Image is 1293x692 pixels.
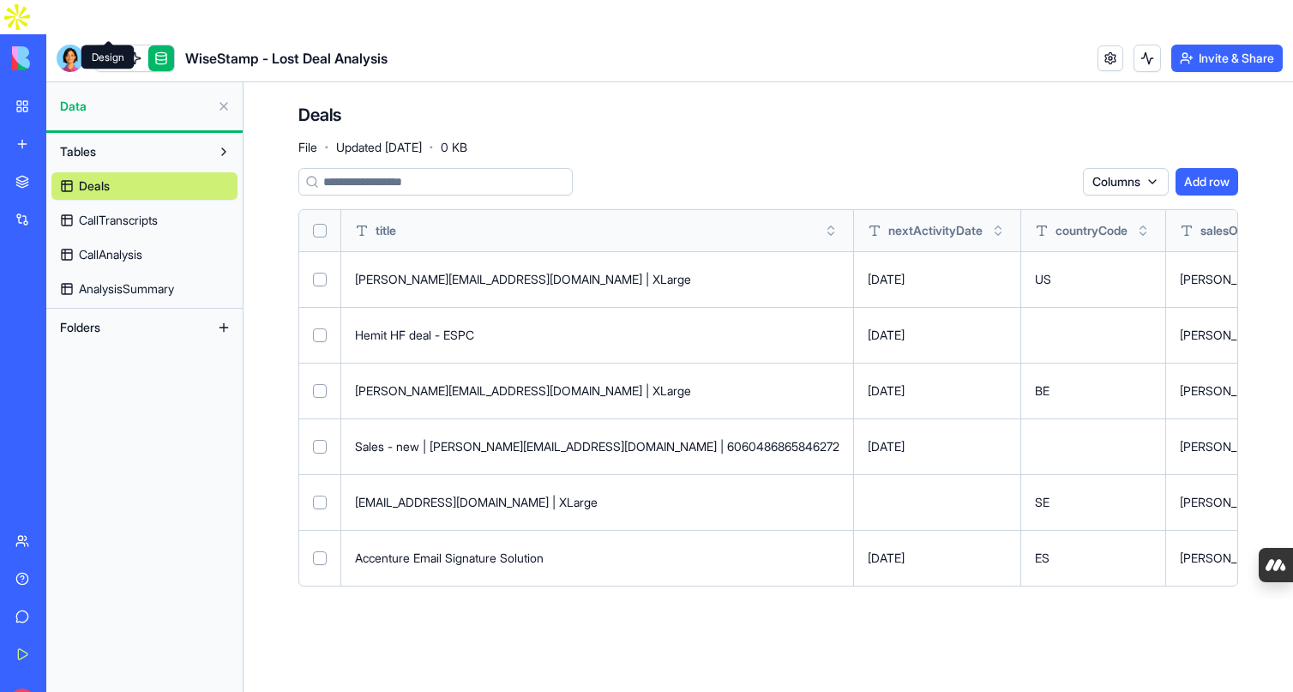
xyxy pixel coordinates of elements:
[1180,382,1290,400] div: [PERSON_NAME]
[1200,222,1266,239] span: salesOwner
[1180,271,1290,288] div: [PERSON_NAME]
[324,134,329,161] span: ·
[868,271,1007,288] div: [DATE]
[12,46,118,70] img: logo
[79,246,142,263] span: CallAnalysis
[313,384,327,398] button: Select row
[60,319,100,336] span: Folders
[51,207,238,234] a: CallTranscripts
[79,178,110,195] span: Deals
[1035,494,1152,511] div: SE
[313,273,327,286] button: Select row
[1180,550,1290,567] div: [PERSON_NAME]
[1035,271,1152,288] div: US
[429,134,434,161] span: ·
[1176,168,1238,196] button: Add row
[1035,550,1152,567] div: ES
[313,328,327,342] button: Select row
[79,280,174,298] span: AnalysisSummary
[79,212,158,229] span: CallTranscripts
[355,327,839,344] div: Hemit HF deal - ESPC
[1180,327,1290,344] div: [PERSON_NAME]
[1055,222,1128,239] span: countryCode
[313,224,327,238] button: Select all
[298,139,317,156] span: File
[81,45,135,69] div: Design
[1083,168,1169,196] button: Columns
[51,314,210,341] button: Folders
[868,382,1007,400] div: [DATE]
[51,241,238,268] a: CallAnalysis
[51,172,238,200] a: Deals
[989,222,1007,239] button: Toggle sort
[355,438,839,455] div: Sales - new | [PERSON_NAME][EMAIL_ADDRESS][DOMAIN_NAME] | 6060486865846272
[355,494,839,511] div: [EMAIL_ADDRESS][DOMAIN_NAME] | XLarge
[376,222,396,239] span: title
[51,138,210,165] button: Tables
[60,143,96,160] span: Tables
[355,550,839,567] div: Accenture Email Signature Solution
[1180,438,1290,455] div: [PERSON_NAME]
[1180,494,1290,511] div: [PERSON_NAME]
[313,440,327,454] button: Select row
[298,103,341,127] h4: Deals
[51,275,238,303] a: AnalysisSummary
[888,222,983,239] span: nextActivityDate
[355,271,839,288] div: [PERSON_NAME][EMAIL_ADDRESS][DOMAIN_NAME] | XLarge
[1134,222,1152,239] button: Toggle sort
[60,98,210,115] span: Data
[1171,45,1283,72] button: Invite & Share
[313,496,327,509] button: Select row
[822,222,839,239] button: Toggle sort
[313,551,327,565] button: Select row
[868,327,1007,344] div: [DATE]
[185,48,388,69] span: WiseStamp - Lost Deal Analysis
[868,438,1007,455] div: [DATE]
[336,139,422,156] span: Updated [DATE]
[441,139,467,156] span: 0 KB
[1035,382,1152,400] div: BE
[868,550,1007,567] div: [DATE]
[355,382,839,400] div: [PERSON_NAME][EMAIL_ADDRESS][DOMAIN_NAME] | XLarge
